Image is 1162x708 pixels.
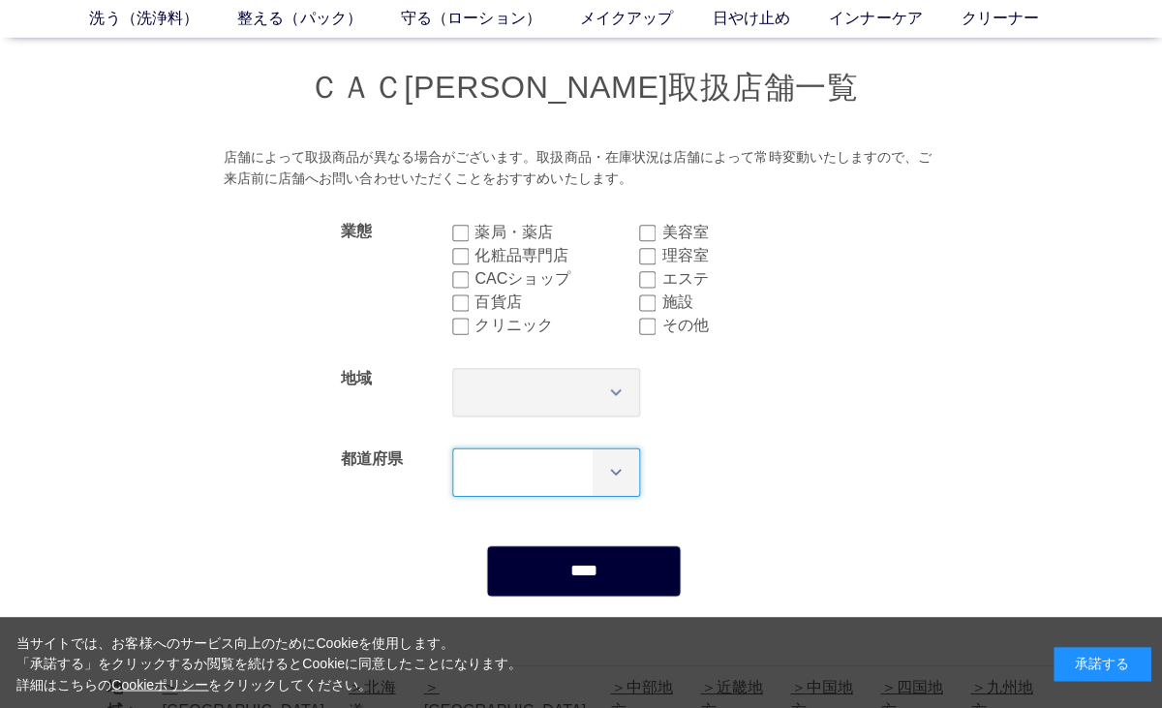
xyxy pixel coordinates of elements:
label: CACショップ [473,265,636,289]
a: 日やけ止め [709,6,825,29]
label: 理容室 [658,242,822,265]
label: クリニック [473,312,636,335]
a: クリーナー [957,6,1073,29]
div: 店舗によって取扱商品が異なる場合がございます。取扱商品・在庫状況は店舗によって常時変動いたしますので、ご来店前に店舗へお問い合わせいただくことをおすすめいたします。 [223,146,940,188]
label: その他 [658,312,822,335]
a: 洗う（洗浄料） [89,6,236,29]
label: 化粧品専門店 [473,242,636,265]
label: 施設 [658,289,822,312]
label: エステ [658,265,822,289]
label: 業態 [339,221,370,237]
label: 百貨店 [473,289,636,312]
div: 当サイトでは、お客様へのサービス向上のためにCookieを使用します。 「承諾する」をクリックするか閲覧を続けるとCookieに同意したことになります。 詳細はこちらの をクリックしてください。 [16,631,520,692]
a: Cookieポリシー [111,673,208,689]
a: メイクアップ [577,6,709,29]
label: 都道府県 [339,447,401,464]
a: インナーケア [825,6,957,29]
div: 承諾する [1049,644,1146,678]
a: 整える（パック） [236,6,399,29]
a: 守る（ローション） [399,6,577,29]
label: 美容室 [658,219,822,242]
h1: ＣＡＣ[PERSON_NAME]取扱店舗一覧 [97,66,1065,108]
label: 薬局・薬店 [473,219,636,242]
label: 地域 [339,368,370,385]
